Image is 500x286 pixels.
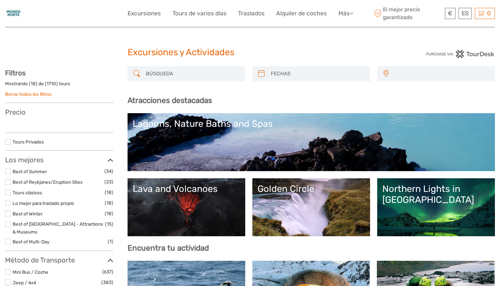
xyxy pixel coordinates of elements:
a: Más [338,9,353,18]
span: El mejor precio garantizado [372,6,443,21]
div: Mostrando ( ) de ( ) tours [5,80,113,91]
a: Best of Multi-Day [13,239,49,244]
label: 1710 [47,80,56,87]
div: Lagoons, Nature Baths and Spas [133,118,490,129]
img: 2256-32daada7-f3b2-4e9b-853a-ba67a26b8b24_logo_small.jpg [5,5,22,22]
a: Best of Reykjanes/Eruption Sites [13,179,83,185]
span: (18) [105,210,113,217]
span: (1) [108,238,113,245]
div: Northern Lights in [GEOGRAPHIC_DATA] [382,183,490,206]
a: Tours clásicos [13,190,42,195]
b: Atracciones destacadas [128,96,212,105]
span: (23) [104,178,113,186]
h3: Método de Transporte [5,256,113,264]
a: Lagoons, Nature Baths and Spas [133,118,490,166]
a: Best of [GEOGRAPHIC_DATA] - Attractions & Museums [13,221,103,235]
a: Excursiones [128,9,161,18]
input: FECHAS [268,68,367,80]
a: Tours Privados [13,139,44,145]
span: (18) [105,199,113,207]
a: Jeep / 4x4 [13,280,36,285]
a: Lava and Volcanoes [133,183,240,231]
a: Lo mejor para traslado propio [13,200,74,206]
h1: Excursiones y Actividades [128,47,372,58]
a: Northern Lights in [GEOGRAPHIC_DATA] [382,183,490,231]
strong: Filtros [5,69,26,77]
a: Mini Bus / Coche [13,269,48,275]
a: Traslados [238,9,265,18]
span: (34) [104,167,113,175]
input: BÚSQUEDA [143,68,242,80]
span: (637) [102,268,113,276]
a: Best of Winter [13,211,43,216]
span: € [448,10,452,17]
h3: Precio [5,108,113,116]
b: Encuentra tu actividad [128,243,209,253]
span: 0 [486,10,492,17]
img: PurchaseViaTourDesk.png [426,50,495,58]
a: Alquiler de coches [276,9,327,18]
a: Golden Circle [257,183,365,231]
span: (18) [105,189,113,196]
h3: Los mejores [5,156,113,164]
a: Borrar todos los filtros [5,91,52,97]
div: Lava and Volcanoes [133,183,240,194]
a: Best of Summer [13,169,47,174]
div: Golden Circle [257,183,365,194]
div: ES [459,8,472,19]
a: Tours de varios días [172,9,227,18]
label: 18 [31,80,36,87]
span: (15) [105,220,113,228]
